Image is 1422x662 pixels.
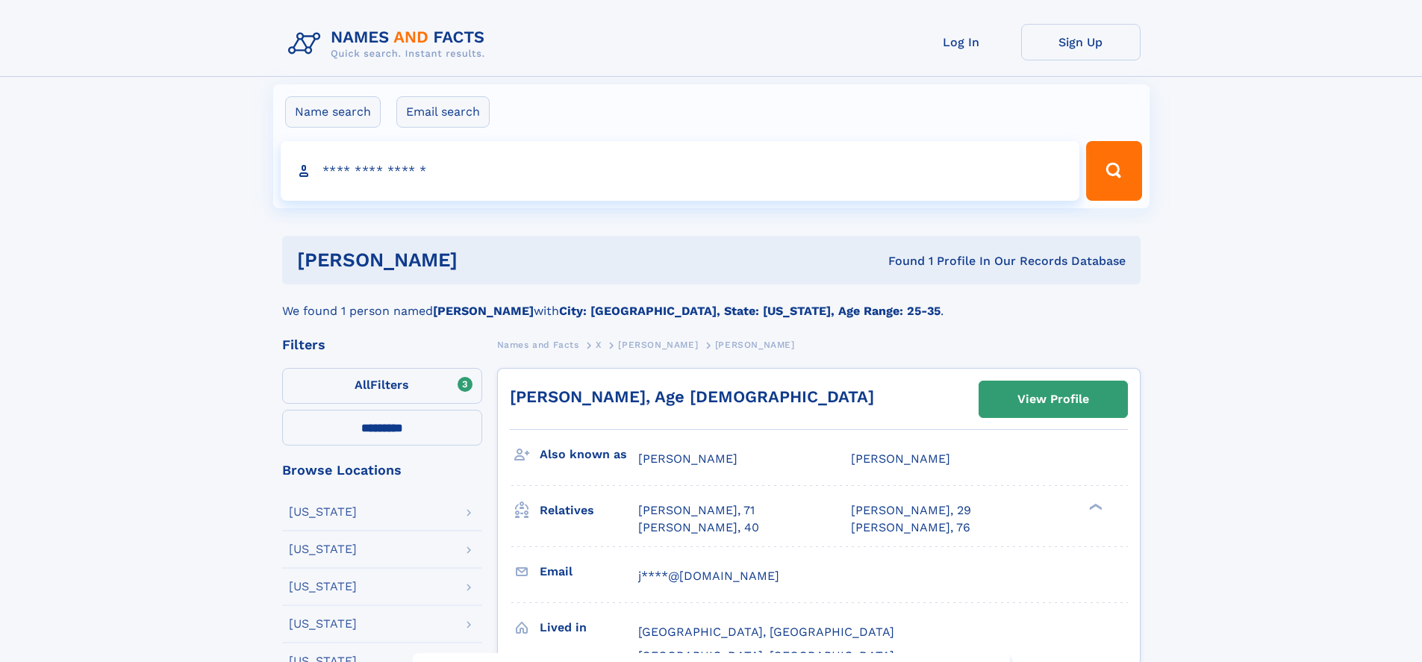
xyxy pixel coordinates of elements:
a: View Profile [979,381,1127,417]
a: Names and Facts [497,335,579,354]
div: ❯ [1085,502,1103,512]
img: Logo Names and Facts [282,24,497,64]
a: [PERSON_NAME], Age [DEMOGRAPHIC_DATA] [510,387,874,406]
h3: Also known as [540,442,638,467]
h1: [PERSON_NAME] [297,251,673,269]
h3: Email [540,559,638,584]
span: [GEOGRAPHIC_DATA], [GEOGRAPHIC_DATA] [638,625,894,639]
a: [PERSON_NAME], 76 [851,519,970,536]
a: Sign Up [1021,24,1141,60]
a: X [596,335,602,354]
span: [PERSON_NAME] [851,452,950,466]
label: Email search [396,96,490,128]
h3: Relatives [540,498,638,523]
span: [PERSON_NAME] [618,340,698,350]
label: Filters [282,368,482,404]
b: [PERSON_NAME] [433,304,534,318]
div: [US_STATE] [289,581,357,593]
a: [PERSON_NAME] [618,335,698,354]
div: Browse Locations [282,463,482,477]
b: City: [GEOGRAPHIC_DATA], State: [US_STATE], Age Range: 25-35 [559,304,941,318]
div: [US_STATE] [289,618,357,630]
div: Filters [282,338,482,352]
input: search input [281,141,1080,201]
div: View Profile [1017,382,1089,416]
span: All [355,378,370,392]
label: Name search [285,96,381,128]
span: X [596,340,602,350]
h3: Lived in [540,615,638,640]
a: [PERSON_NAME], 40 [638,519,759,536]
div: [US_STATE] [289,543,357,555]
span: [PERSON_NAME] [638,452,737,466]
button: Search Button [1086,141,1141,201]
div: [US_STATE] [289,506,357,518]
a: Log In [902,24,1021,60]
span: [PERSON_NAME] [715,340,795,350]
a: [PERSON_NAME], 29 [851,502,971,519]
a: [PERSON_NAME], 71 [638,502,755,519]
div: Found 1 Profile In Our Records Database [673,253,1126,269]
div: We found 1 person named with . [282,284,1141,320]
